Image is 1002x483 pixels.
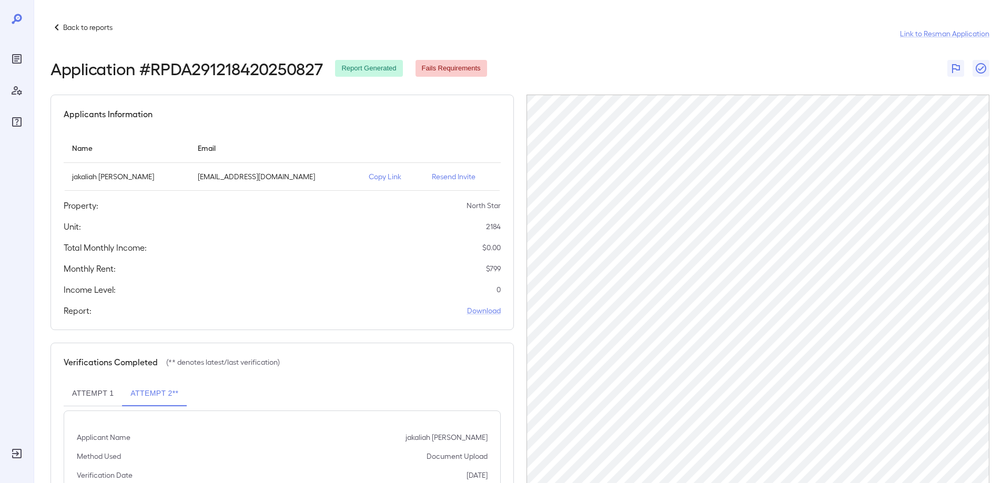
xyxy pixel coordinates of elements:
button: Attempt 1 [64,381,122,406]
h5: Property: [64,199,98,212]
p: Copy Link [369,171,415,182]
p: [EMAIL_ADDRESS][DOMAIN_NAME] [198,171,352,182]
div: FAQ [8,114,25,130]
div: Reports [8,50,25,67]
span: Report Generated [335,64,402,74]
a: Link to Resman Application [900,28,989,39]
h2: Application # RPDA291218420250827 [50,59,322,78]
h5: Report: [64,304,92,317]
h5: Total Monthly Income: [64,241,147,254]
a: Download [467,305,501,316]
p: 2184 [486,221,501,232]
button: Attempt 2** [122,381,187,406]
p: Resend Invite [432,171,492,182]
th: Email [189,133,360,163]
h5: Monthly Rent: [64,262,116,275]
p: Applicant Name [77,432,130,443]
h5: Applicants Information [64,108,153,120]
p: 0 [497,284,501,295]
span: Fails Requirements [416,64,487,74]
h5: Income Level: [64,283,116,296]
p: Document Upload [427,451,488,461]
h5: Unit: [64,220,81,233]
table: simple table [64,133,501,191]
p: [DATE] [467,470,488,480]
th: Name [64,133,189,163]
p: jakaliah [PERSON_NAME] [72,171,181,182]
p: $ 799 [486,263,501,274]
button: Flag Report [947,60,964,77]
p: North Star [467,200,501,211]
div: Log Out [8,445,25,462]
p: Back to reports [63,22,113,33]
p: jakaliah [PERSON_NAME] [406,432,488,443]
button: Close Report [973,60,989,77]
p: $ 0.00 [482,242,501,253]
h5: Verifications Completed [64,356,158,368]
p: (** denotes latest/last verification) [166,357,280,367]
div: Manage Users [8,82,25,99]
p: Method Used [77,451,121,461]
p: Verification Date [77,470,133,480]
